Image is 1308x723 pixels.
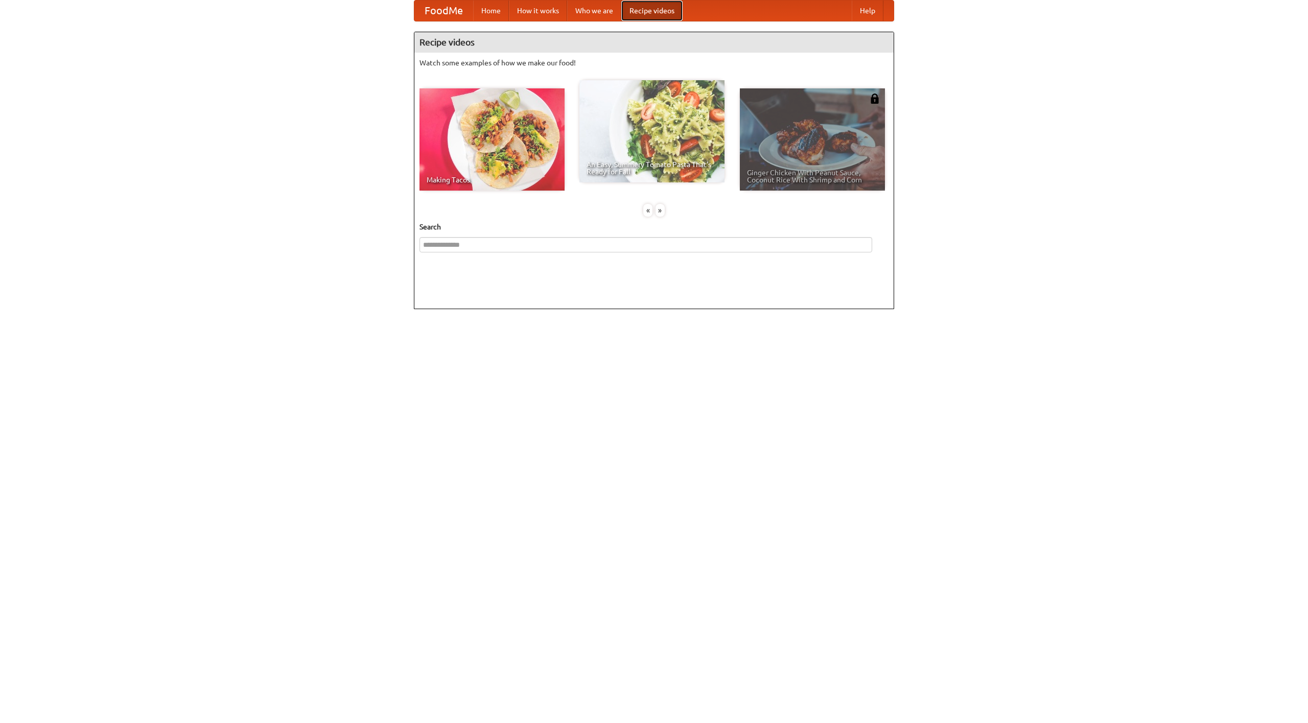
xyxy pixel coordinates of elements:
h5: Search [419,222,889,232]
div: « [643,204,652,217]
a: An Easy, Summery Tomato Pasta That's Ready for Fall [579,80,725,182]
a: Recipe videos [621,1,683,21]
a: Home [473,1,509,21]
span: Making Tacos [427,176,557,183]
a: Help [852,1,883,21]
img: 483408.png [870,94,880,104]
h4: Recipe videos [414,32,894,53]
a: How it works [509,1,567,21]
p: Watch some examples of how we make our food! [419,58,889,68]
a: Making Tacos [419,88,565,191]
a: Who we are [567,1,621,21]
a: FoodMe [414,1,473,21]
div: » [656,204,665,217]
span: An Easy, Summery Tomato Pasta That's Ready for Fall [587,161,717,175]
